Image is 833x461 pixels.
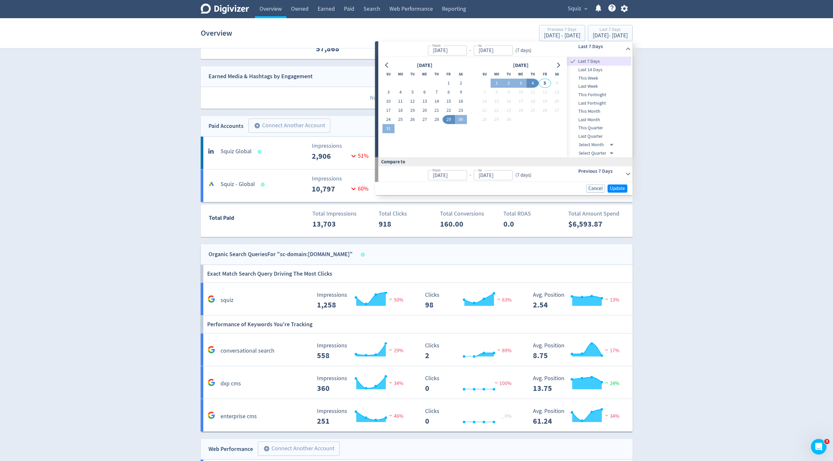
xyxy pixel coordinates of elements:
p: Total ROAS [503,209,562,218]
a: Connect Another Account [244,119,330,133]
button: 26 [407,115,419,124]
h6: Exact Match Search Query Driving The Most Clicks [207,265,332,282]
p: 0.0 [503,218,541,230]
div: Compare to [375,157,633,166]
span: add_circle [263,445,270,452]
p: 2,906 [312,150,349,162]
div: Organic Search Queries For "sc-domain:[DOMAIN_NAME]" [208,250,353,259]
h6: Performance of Keywords You're Tracking [207,316,312,333]
svg: Avg. Position 61.24 [530,408,627,425]
svg: Google Analytics [208,295,215,303]
span: 100% [493,380,511,387]
button: 28 [431,115,443,124]
button: 13 [551,88,563,97]
button: 17 [382,106,394,115]
button: Previous 7 Days[DATE] - [DATE] [539,25,585,41]
span: add_circle [254,122,260,129]
div: Last 7 Days [593,27,628,33]
span: This Month [567,108,631,115]
th: Monday [491,70,503,79]
p: Impressions [312,142,371,150]
img: negative-performance.svg [603,347,610,352]
button: 14 [478,97,490,106]
img: negative-performance.svg [387,413,394,418]
p: 57,868 [316,43,353,55]
span: Last Month [567,116,631,123]
h5: conversational search [221,347,274,355]
button: Go to next month [554,61,563,70]
span: Last Week [567,83,631,90]
th: Wednesday [515,70,527,79]
th: Saturday [551,70,563,79]
button: 2 [455,79,467,88]
button: 6 [551,79,563,88]
span: 3 [824,439,829,444]
img: negative-performance.svg [387,380,394,385]
button: 12 [539,88,551,97]
div: Total Paid [201,213,273,226]
div: Last 14 Days [567,66,631,74]
p: 13,703 [312,218,350,230]
span: Last Fortnight [567,100,631,107]
button: 9 [503,88,515,97]
button: 15 [443,97,455,106]
svg: Avg. Position 8.75 [530,343,627,360]
button: 23 [455,106,467,115]
div: Last 7 Days [567,57,631,66]
button: 7 [431,88,443,97]
img: negative-performance.svg [603,297,610,302]
div: from-to(7 days)Previous 7 Days [378,166,633,182]
h1: Overview [201,23,232,44]
button: 2 [503,79,515,88]
img: negative-performance.svg [387,347,394,352]
button: 29 [443,115,455,124]
label: to [478,43,482,48]
th: Tuesday [503,70,515,79]
span: Last 7 Days [577,58,631,65]
img: negative-performance.svg [493,380,499,385]
div: - [467,47,473,54]
button: 18 [527,97,539,106]
svg: Impressions 1,258 [314,292,411,309]
span: Cancel [588,186,603,191]
button: 5 [539,79,551,88]
button: Last 7 Days[DATE]- [DATE] [588,25,633,41]
img: negative-performance.svg [387,297,394,302]
p: Impressions [312,174,371,183]
th: Thursday [431,70,443,79]
button: 20 [419,106,431,115]
svg: Avg. Position 13.75 [530,375,627,392]
label: from [432,43,440,48]
button: 11 [395,97,407,106]
th: Monday [395,70,407,79]
div: This Month [567,107,631,116]
div: Last Month [567,116,631,124]
button: 11 [527,88,539,97]
span: 13% [603,297,619,303]
h5: dxp cms [221,380,241,388]
button: 4 [395,88,407,97]
h5: squiz [221,296,233,304]
button: 28 [478,115,490,124]
svg: Impressions 558 [314,343,411,360]
button: Update [608,184,627,193]
a: Squiz GlobalImpressions2,90651%Clicks963%Conversions1.00100%ROAS0.0Amount Spend$1,924.4123% [201,137,633,169]
button: 1 [443,79,455,88]
div: Last Week [567,82,631,91]
button: 12 [407,97,419,106]
button: Cancel [586,184,605,193]
button: Go to previous month [382,61,392,70]
button: 27 [551,106,563,115]
button: 15 [491,97,503,106]
div: Last Fortnight [567,99,631,107]
button: 22 [491,106,503,115]
div: [DATE] - [DATE] [544,33,580,39]
button: 1 [491,79,503,88]
div: - [467,172,473,179]
span: Data last synced: 5 Sep 2025, 7:01am (AEST) [261,183,266,186]
label: from [432,168,440,173]
span: Data last synced: 4 Sep 2025, 3:12pm (AEST) [361,253,366,256]
a: conversational search Impressions 558 Impressions 558 29% Clicks 2 Clicks 2 89% Avg. Position 8.7... [201,333,633,366]
th: Saturday [455,70,467,79]
button: 25 [395,115,407,124]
